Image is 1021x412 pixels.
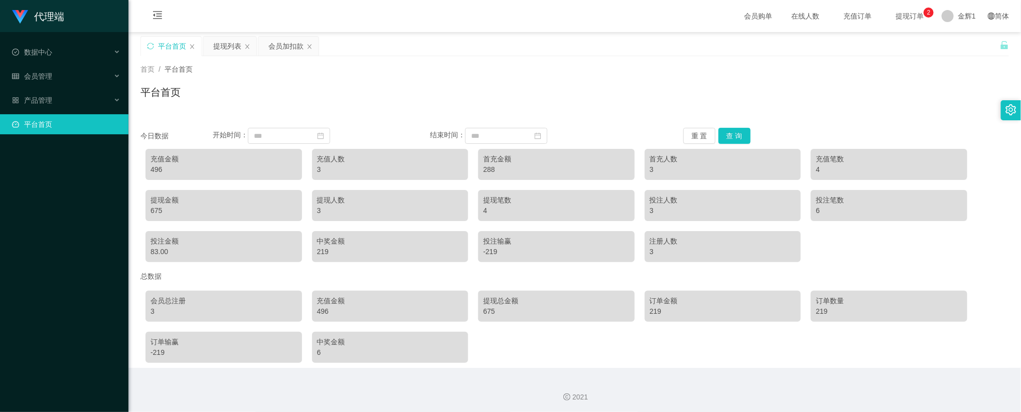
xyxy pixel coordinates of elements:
span: 数据中心 [12,48,52,56]
span: 首页 [140,65,155,73]
div: 675 [483,306,630,317]
div: 充值金额 [317,296,464,306]
div: 提现列表 [213,37,241,56]
span: / [159,65,161,73]
div: 充值人数 [317,154,464,164]
span: 在线人数 [786,13,824,20]
i: 图标: close [307,44,313,50]
div: 6 [317,347,464,358]
div: 首充人数 [650,154,796,164]
p: 2 [927,8,931,18]
h1: 平台首页 [140,85,181,100]
div: 订单金额 [650,296,796,306]
h1: 代理端 [34,1,64,33]
a: 代理端 [12,12,64,20]
span: 产品管理 [12,96,52,104]
div: 会员总注册 [151,296,297,306]
button: 查 询 [718,128,751,144]
div: 3 [151,306,297,317]
div: 6 [816,205,962,216]
div: 3 [317,164,464,175]
div: -219 [151,347,297,358]
div: 3 [650,205,796,216]
div: 投注笔数 [816,195,962,205]
div: 4 [816,164,962,175]
div: 首充金额 [483,154,630,164]
i: 图标: sync [147,43,154,50]
span: 会员管理 [12,72,52,80]
div: 投注输赢 [483,236,630,247]
i: 图标: copyright [563,393,570,400]
div: 提现人数 [317,195,464,205]
div: 675 [151,205,297,216]
sup: 2 [924,8,934,18]
i: 图标: table [12,73,19,80]
span: 开始时间： [213,131,248,139]
img: logo.9652507e.png [12,10,28,24]
div: 注册人数 [650,236,796,247]
div: 充值笔数 [816,154,962,164]
div: 3 [317,205,464,216]
div: 平台首页 [158,37,186,56]
div: 3 [650,164,796,175]
div: 2021 [136,392,1013,402]
i: 图标: global [988,13,995,20]
span: 充值订单 [838,13,877,20]
i: 图标: setting [1005,104,1016,115]
div: 今日数据 [140,131,213,141]
div: 496 [317,306,464,317]
button: 重 置 [683,128,715,144]
i: 图标: unlock [1000,41,1009,50]
div: 提现总金额 [483,296,630,306]
div: 219 [816,306,962,317]
i: 图标: calendar [534,132,541,139]
div: -219 [483,247,630,257]
div: 提现金额 [151,195,297,205]
div: 投注人数 [650,195,796,205]
span: 提现订单 [891,13,929,20]
i: 图标: calendar [317,132,324,139]
a: 图标: dashboard平台首页 [12,114,120,134]
div: 订单输赢 [151,337,297,347]
div: 496 [151,164,297,175]
div: 219 [317,247,464,257]
div: 中奖金额 [317,236,464,247]
div: 充值金额 [151,154,297,164]
div: 订单数量 [816,296,962,306]
div: 中奖金额 [317,337,464,347]
span: 结束时间： [430,131,465,139]
div: 投注金额 [151,236,297,247]
i: 图标: close [244,44,250,50]
div: 3 [650,247,796,257]
div: 提现笔数 [483,195,630,205]
i: 图标: close [189,44,195,50]
span: 平台首页 [165,65,193,73]
div: 4 [483,205,630,216]
div: 总数据 [140,267,1009,286]
i: 图标: menu-fold [140,1,175,33]
i: 图标: check-circle-o [12,49,19,56]
div: 219 [650,306,796,317]
i: 图标: appstore-o [12,97,19,104]
div: 288 [483,164,630,175]
div: 83.00 [151,247,297,257]
div: 会员加扣款 [268,37,304,56]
